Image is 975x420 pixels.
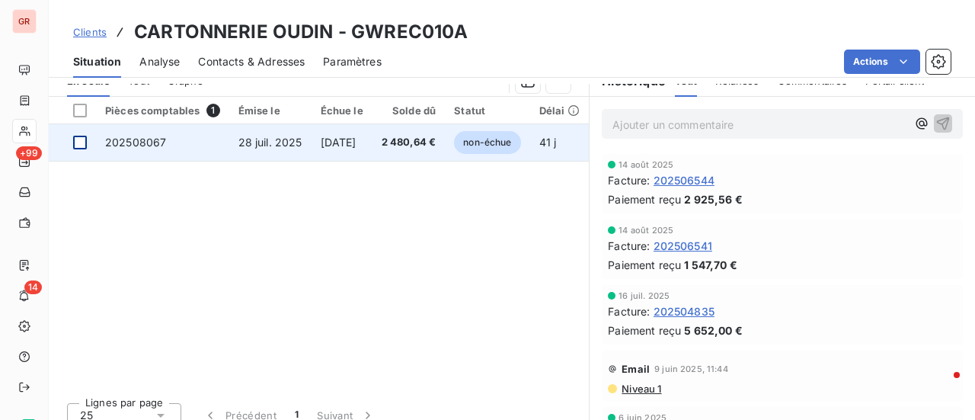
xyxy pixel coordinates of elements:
span: Email [622,363,650,375]
span: Situation [73,54,121,69]
span: 2 925,56 € [684,191,743,207]
span: 41 j [539,136,557,149]
span: 2 480,64 € [382,135,436,150]
span: Facture : [608,238,650,254]
span: non-échue [454,131,520,154]
span: Paiement reçu [608,322,681,338]
span: Niveau 1 [620,383,661,395]
div: Émise le [238,104,302,117]
span: 1 547,70 € [684,257,737,273]
span: Paiement reçu [608,191,681,207]
span: 28 juil. 2025 [238,136,302,149]
span: [DATE] [321,136,356,149]
span: +99 [16,146,42,160]
span: Facture : [608,172,650,188]
div: Échue le [321,104,363,117]
span: 202506541 [654,238,712,254]
a: Clients [73,24,107,40]
div: Statut [454,104,520,117]
button: Actions [844,50,920,74]
span: 5 652,00 € [684,322,743,338]
span: Analyse [139,54,180,69]
span: 1 [206,104,220,117]
div: Délai [539,104,580,117]
span: Contacts & Adresses [198,54,305,69]
div: Solde dû [382,104,436,117]
span: Clients [73,26,107,38]
span: 202508067 [105,136,166,149]
h3: CARTONNERIE OUDIN - GWREC010A [134,18,468,46]
span: 202506544 [654,172,714,188]
span: 14 [24,281,42,294]
span: 14 août 2025 [619,160,673,169]
span: Paiement reçu [608,257,681,273]
span: 9 juin 2025, 11:44 [654,364,728,374]
span: Facture : [608,303,650,319]
span: 202504835 [654,303,714,319]
span: Paramètres [323,54,382,69]
div: Pièces comptables [105,104,220,117]
span: 16 juil. 2025 [619,291,670,300]
div: GR [12,9,37,34]
span: 14 août 2025 [619,226,673,235]
iframe: Intercom live chat [923,368,960,405]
